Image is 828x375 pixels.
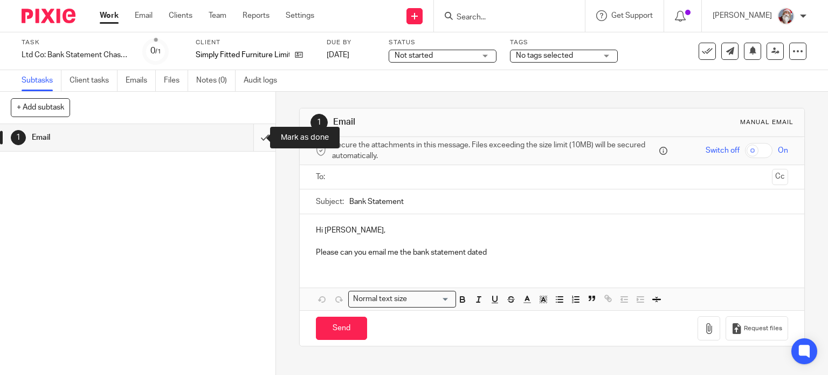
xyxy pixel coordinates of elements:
[169,10,192,21] a: Clients
[333,117,575,128] h1: Email
[510,38,618,47] label: Tags
[196,50,289,60] p: Simply Fitted Furniture Limited
[22,50,129,60] div: Ltd Co: Bank Statement Chaser SFF
[726,316,788,340] button: Request files
[456,13,553,23] input: Search
[150,45,161,57] div: 0
[11,98,70,117] button: + Add subtask
[70,70,118,91] a: Client tasks
[740,118,793,127] div: Manual email
[100,10,119,21] a: Work
[11,130,26,145] div: 1
[196,38,313,47] label: Client
[516,52,573,59] span: No tags selected
[286,10,314,21] a: Settings
[310,114,328,131] div: 1
[316,317,367,340] input: Send
[348,291,456,308] div: Search for option
[744,324,782,333] span: Request files
[22,70,61,91] a: Subtasks
[22,9,75,23] img: Pixie
[244,70,285,91] a: Audit logs
[316,196,344,207] label: Subject:
[316,247,789,258] p: Please can you email me the bank statement dated
[209,10,226,21] a: Team
[22,38,129,47] label: Task
[713,10,772,21] p: [PERSON_NAME]
[332,140,657,162] span: Secure the attachments in this message. Files exceeding the size limit (10MB) will be secured aut...
[611,12,653,19] span: Get Support
[327,51,349,59] span: [DATE]
[389,38,496,47] label: Status
[411,294,450,305] input: Search for option
[243,10,270,21] a: Reports
[135,10,153,21] a: Email
[351,294,410,305] span: Normal text size
[316,172,328,182] label: To:
[32,129,172,146] h1: Email
[327,38,375,47] label: Due by
[706,145,740,156] span: Switch off
[126,70,156,91] a: Emails
[316,225,789,236] p: Hi [PERSON_NAME],
[778,145,788,156] span: On
[155,49,161,54] small: /1
[777,8,795,25] img: Karen%20Pic.png
[772,169,788,185] button: Cc
[395,52,433,59] span: Not started
[164,70,188,91] a: Files
[196,70,236,91] a: Notes (0)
